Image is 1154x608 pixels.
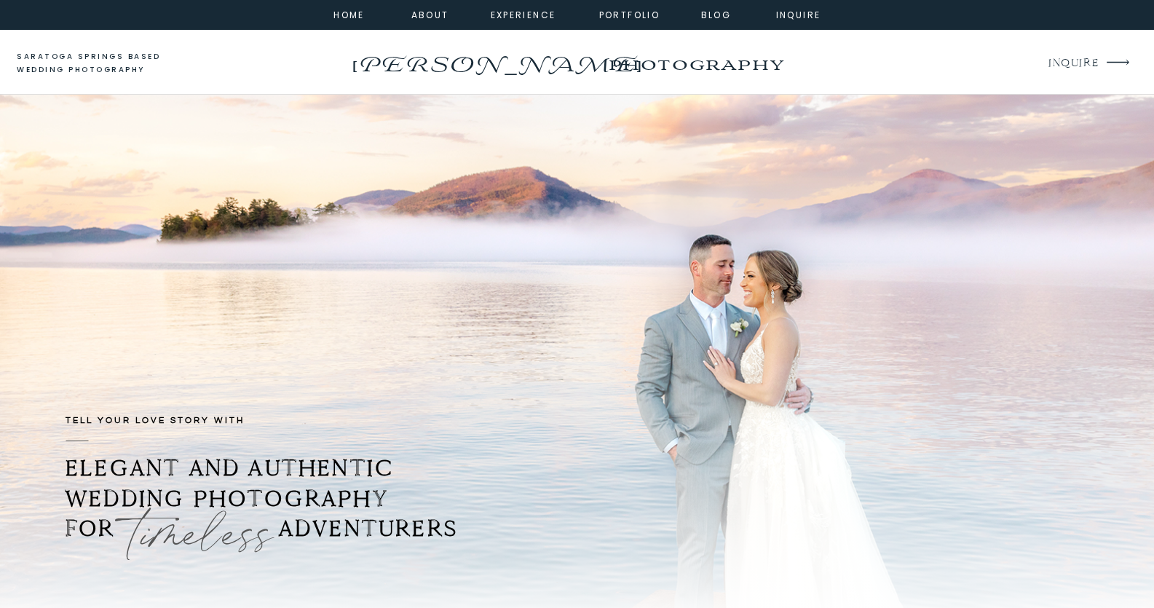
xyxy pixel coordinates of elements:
[133,494,259,585] p: timeless
[348,47,644,71] a: [PERSON_NAME]
[66,416,245,425] b: TELL YOUR LOVE STORY with
[690,7,743,20] a: Blog
[411,7,444,20] a: about
[17,50,188,77] a: saratoga springs based wedding photography
[1048,54,1097,74] a: INQUIRE
[66,454,458,542] b: ELEGANT AND AUTHENTIC WEDDING PHOTOGRAPHY FOR ADVENTURERS
[580,44,812,84] a: photography
[491,7,550,20] a: experience
[772,7,825,20] a: inquire
[330,7,369,20] a: home
[598,7,661,20] a: portfolio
